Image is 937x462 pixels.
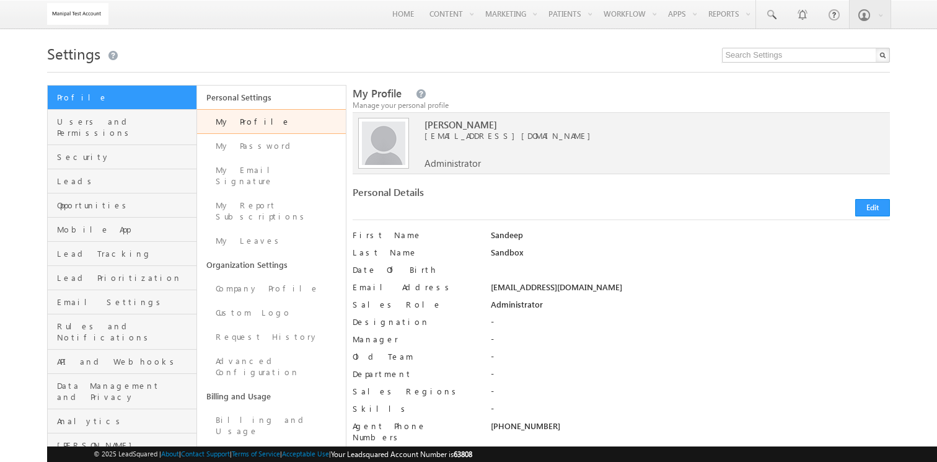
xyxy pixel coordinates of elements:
[353,299,477,310] label: Sales Role
[353,264,477,275] label: Date Of Birth
[197,301,346,325] a: Custom Logo
[491,299,891,316] div: Administrator
[353,334,477,345] label: Manager
[353,420,477,443] label: Agent Phone Numbers
[48,145,196,169] a: Security
[353,351,477,362] label: Old Team
[48,433,196,458] a: [PERSON_NAME]
[353,86,402,100] span: My Profile
[57,248,193,259] span: Lead Tracking
[57,151,193,162] span: Security
[353,282,477,293] label: Email Address
[48,242,196,266] a: Lead Tracking
[491,403,891,420] div: -
[232,450,280,458] a: Terms of Service
[57,272,193,283] span: Lead Prioritization
[57,92,193,103] span: Profile
[722,48,890,63] input: Search Settings
[353,229,477,241] label: First Name
[353,368,477,380] label: Department
[57,356,193,367] span: API and Webhooks
[48,314,196,350] a: Rules and Notifications
[197,253,346,277] a: Organization Settings
[94,448,472,460] span: © 2025 LeadSquared | | | | |
[454,450,472,459] span: 63808
[491,316,891,334] div: -
[353,403,477,414] label: Skills
[353,247,477,258] label: Last Name
[197,384,346,408] a: Billing and Usage
[48,193,196,218] a: Opportunities
[57,175,193,187] span: Leads
[57,321,193,343] span: Rules and Notifications
[353,100,890,111] div: Manage your personal profile
[48,86,196,110] a: Profile
[48,290,196,314] a: Email Settings
[57,224,193,235] span: Mobile App
[197,408,346,443] a: Billing and Usage
[855,199,890,216] button: Edit
[197,86,346,109] a: Personal Settings
[48,169,196,193] a: Leads
[197,193,346,229] a: My Report Subscriptions
[425,158,481,169] span: Administrator
[197,134,346,158] a: My Password
[331,450,472,459] span: Your Leadsquared Account Number is
[48,374,196,409] a: Data Management and Privacy
[491,334,891,351] div: -
[57,116,193,138] span: Users and Permissions
[57,415,193,427] span: Analytics
[57,200,193,211] span: Opportunities
[48,350,196,374] a: API and Webhooks
[57,380,193,402] span: Data Management and Privacy
[353,386,477,397] label: Sales Regions
[197,325,346,349] a: Request History
[353,187,614,204] div: Personal Details
[282,450,329,458] a: Acceptable Use
[197,158,346,193] a: My Email Signature
[57,440,193,451] span: [PERSON_NAME]
[491,368,891,386] div: -
[161,450,179,458] a: About
[491,229,891,247] div: Sandeep
[197,229,346,253] a: My Leaves
[425,119,855,130] span: [PERSON_NAME]
[197,109,346,134] a: My Profile
[47,3,109,25] img: Custom Logo
[197,277,346,301] a: Company Profile
[47,43,100,63] span: Settings
[48,218,196,242] a: Mobile App
[181,450,230,458] a: Contact Support
[491,351,891,368] div: -
[491,247,891,264] div: Sandbox
[48,266,196,290] a: Lead Prioritization
[48,409,196,433] a: Analytics
[491,386,891,403] div: -
[57,296,193,308] span: Email Settings
[197,349,346,384] a: Advanced Configuration
[491,420,891,438] div: [PHONE_NUMBER]
[48,110,196,145] a: Users and Permissions
[491,282,891,299] div: [EMAIL_ADDRESS][DOMAIN_NAME]
[425,130,855,141] span: [EMAIL_ADDRESS][DOMAIN_NAME]
[353,316,477,327] label: Designation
